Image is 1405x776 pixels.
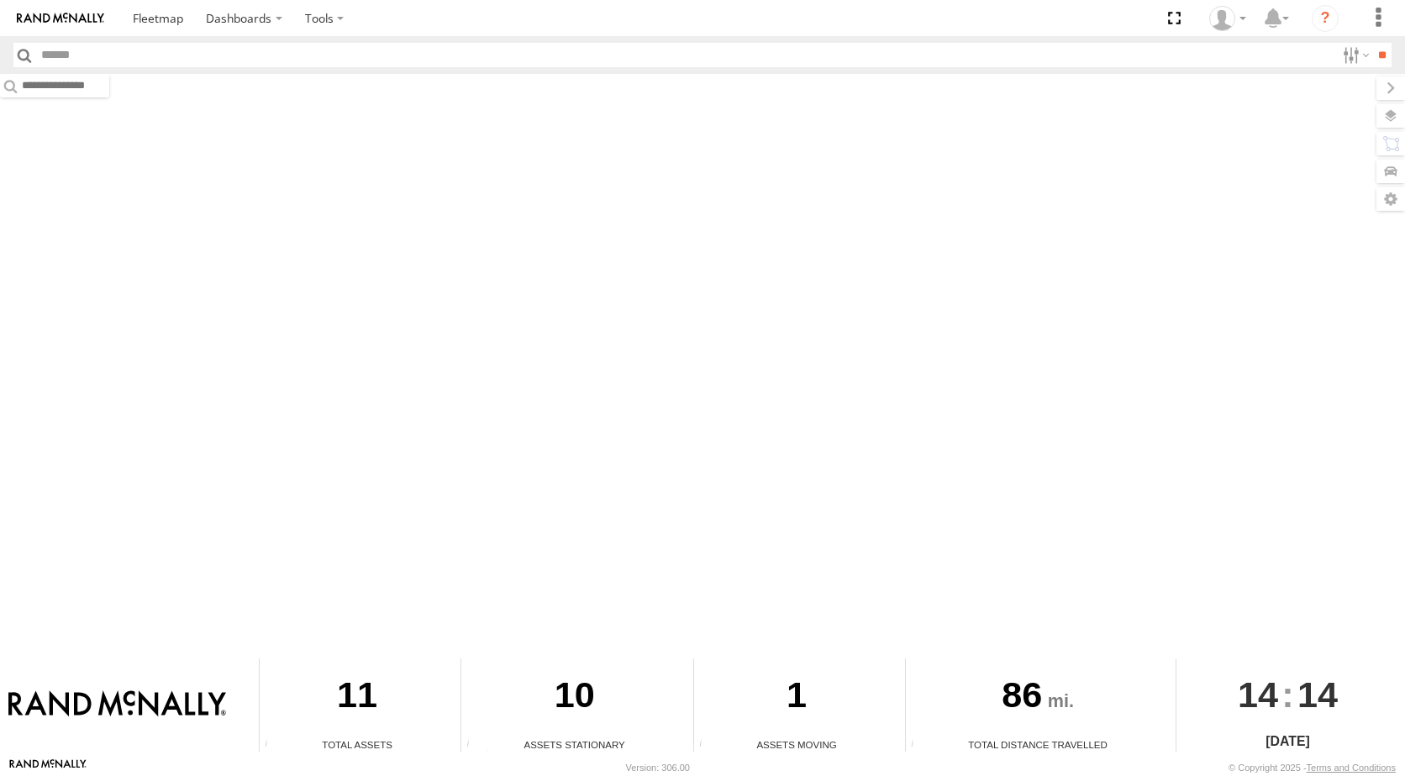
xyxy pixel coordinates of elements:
div: Total number of assets current in transit. [694,739,719,752]
span: 14 [1297,658,1338,731]
i: ? [1312,5,1339,32]
div: Total distance travelled by all assets within specified date range and applied filters [906,739,931,752]
div: [DATE] [1176,731,1399,752]
div: 86 [906,658,1170,737]
span: 14 [1238,658,1278,731]
a: Terms and Conditions [1307,763,1396,773]
div: Valeo Dash [1203,6,1252,31]
div: Assets Stationary [461,737,687,752]
a: Visit our Website [9,759,87,776]
div: : [1176,658,1399,731]
div: Total number of Enabled Assets [260,739,285,752]
div: © Copyright 2025 - [1229,763,1396,773]
label: Search Filter Options [1336,43,1372,67]
div: 10 [461,658,687,737]
img: rand-logo.svg [17,13,104,24]
img: Rand McNally [8,690,226,719]
div: 1 [694,658,899,737]
div: Version: 306.00 [626,763,690,773]
div: Assets Moving [694,737,899,752]
label: Map Settings [1376,187,1405,211]
div: Total number of assets current stationary. [461,739,487,752]
div: 11 [260,658,455,737]
div: Total Assets [260,737,455,752]
div: Total Distance Travelled [906,737,1170,752]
